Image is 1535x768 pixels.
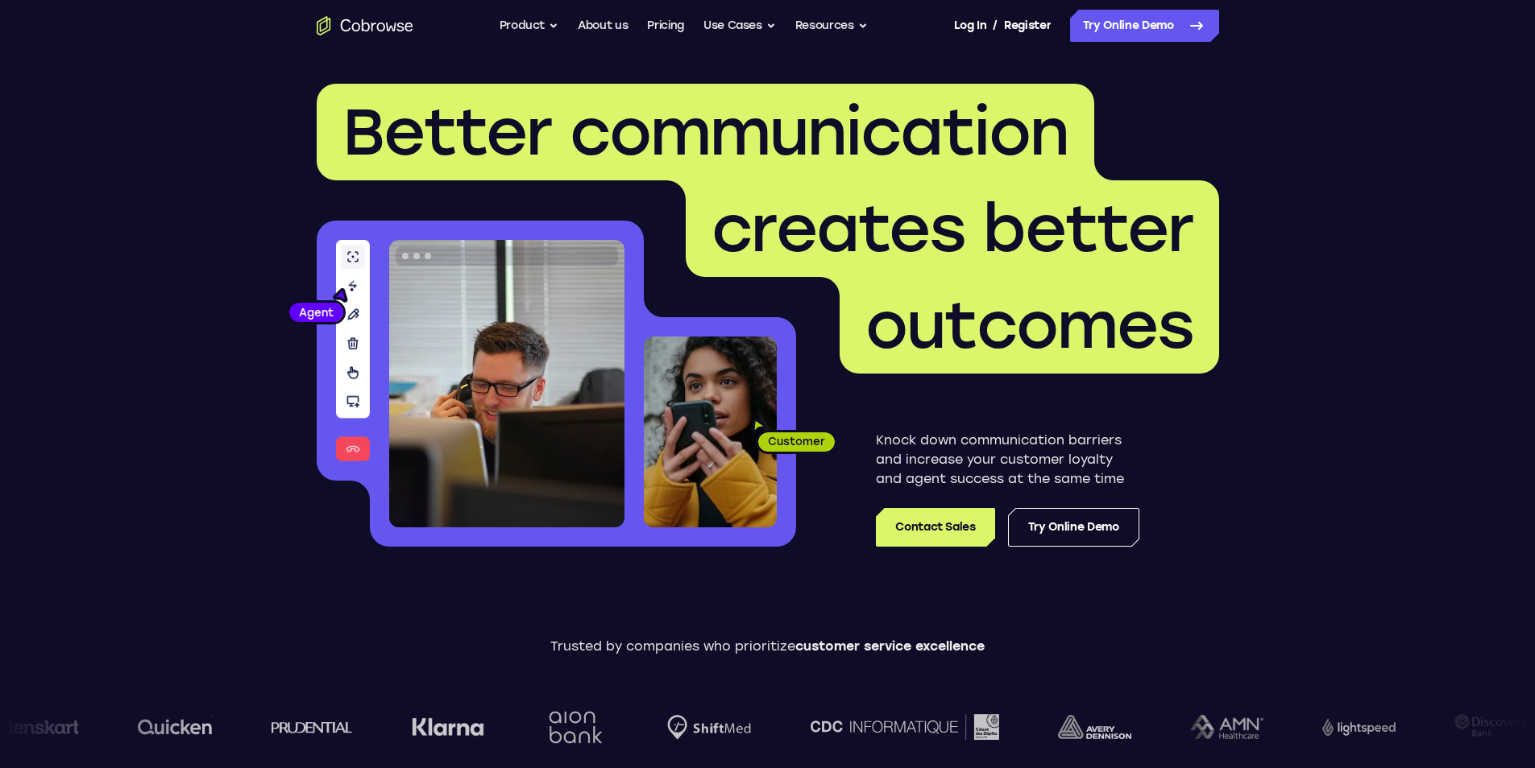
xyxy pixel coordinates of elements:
img: Lightspeed [1319,718,1392,735]
img: Klarna [409,717,481,737]
img: Aion Bank [540,695,605,760]
a: Register [1004,10,1051,42]
a: Try Online Demo [1070,10,1219,42]
span: / [993,16,998,35]
button: Resources [795,10,868,42]
button: Product [500,10,559,42]
a: Pricing [647,10,684,42]
img: avery-dennison [1054,715,1127,739]
img: prudential [268,721,350,733]
span: customer service excellence [795,638,985,654]
a: Try Online Demo [1008,508,1139,547]
a: Log In [954,10,986,42]
img: A customer holding their phone [644,337,777,527]
a: Contact Sales [876,508,994,547]
img: AMN Healthcare [1187,715,1260,740]
a: Go to the home page [317,16,413,35]
img: CDC Informatique [807,714,995,739]
span: creates better [711,190,1193,267]
button: Use Cases [703,10,776,42]
span: outcomes [865,287,1193,364]
img: Shiftmed [664,715,748,740]
img: A customer support agent talking on the phone [389,240,624,527]
p: Knock down communication barriers and increase your customer loyalty and agent success at the sam... [876,431,1139,489]
span: Better communication [342,93,1068,171]
a: About us [578,10,628,42]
